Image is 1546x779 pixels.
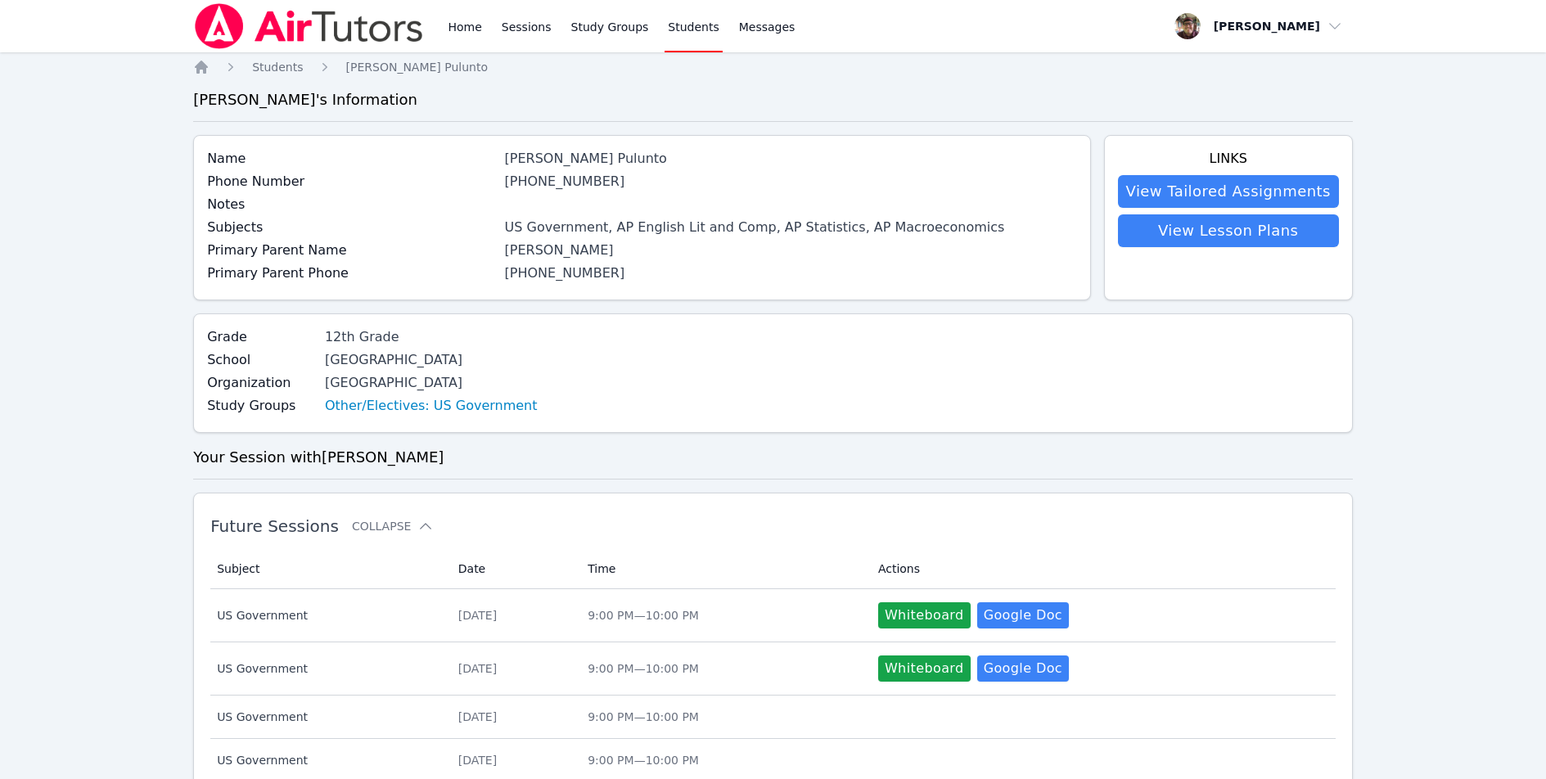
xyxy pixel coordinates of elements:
[325,350,538,370] div: [GEOGRAPHIC_DATA]
[325,396,538,416] a: Other/Electives: US Government
[252,59,303,75] a: Students
[207,195,494,214] label: Notes
[1118,175,1339,208] a: View Tailored Assignments
[207,263,494,283] label: Primary Parent Phone
[505,173,625,189] a: [PHONE_NUMBER]
[207,373,315,393] label: Organization
[578,549,868,589] th: Time
[739,19,796,35] span: Messages
[878,602,971,628] button: Whiteboard
[193,59,1353,75] nav: Breadcrumb
[1118,214,1339,247] a: View Lesson Plans
[505,149,1077,169] div: [PERSON_NAME] Pulunto
[193,446,1353,469] h3: Your Session with [PERSON_NAME]
[977,602,1069,628] a: Google Doc
[210,696,1336,739] tr: US Government[DATE]9:00 PM—10:00 PM
[588,754,699,767] span: 9:00 PM — 10:00 PM
[505,218,1077,237] div: US Government, AP English Lit and Comp, AP Statistics, AP Macroeconomics
[210,642,1336,696] tr: US Government[DATE]9:00 PM—10:00 PMWhiteboardGoogle Doc
[505,241,1077,260] div: [PERSON_NAME]
[207,241,494,260] label: Primary Parent Name
[346,61,489,74] span: [PERSON_NAME] Pulunto
[977,655,1069,682] a: Google Doc
[458,607,568,624] div: [DATE]
[207,350,315,370] label: School
[217,752,439,768] span: US Government
[252,61,303,74] span: Students
[868,549,1336,589] th: Actions
[352,518,434,534] button: Collapse
[588,710,699,723] span: 9:00 PM — 10:00 PM
[346,59,489,75] a: [PERSON_NAME] Pulunto
[207,172,494,191] label: Phone Number
[1118,149,1339,169] h4: Links
[878,655,971,682] button: Whiteboard
[505,265,625,281] a: [PHONE_NUMBER]
[207,396,315,416] label: Study Groups
[210,516,339,536] span: Future Sessions
[325,327,538,347] div: 12th Grade
[207,149,494,169] label: Name
[193,88,1353,111] h3: [PERSON_NAME] 's Information
[458,752,568,768] div: [DATE]
[207,218,494,237] label: Subjects
[217,709,439,725] span: US Government
[217,607,439,624] span: US Government
[217,660,439,677] span: US Government
[193,3,425,49] img: Air Tutors
[210,549,448,589] th: Subject
[448,549,578,589] th: Date
[325,373,538,393] div: [GEOGRAPHIC_DATA]
[588,662,699,675] span: 9:00 PM — 10:00 PM
[207,327,315,347] label: Grade
[210,589,1336,642] tr: US Government[DATE]9:00 PM—10:00 PMWhiteboardGoogle Doc
[588,609,699,622] span: 9:00 PM — 10:00 PM
[458,660,568,677] div: [DATE]
[458,709,568,725] div: [DATE]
